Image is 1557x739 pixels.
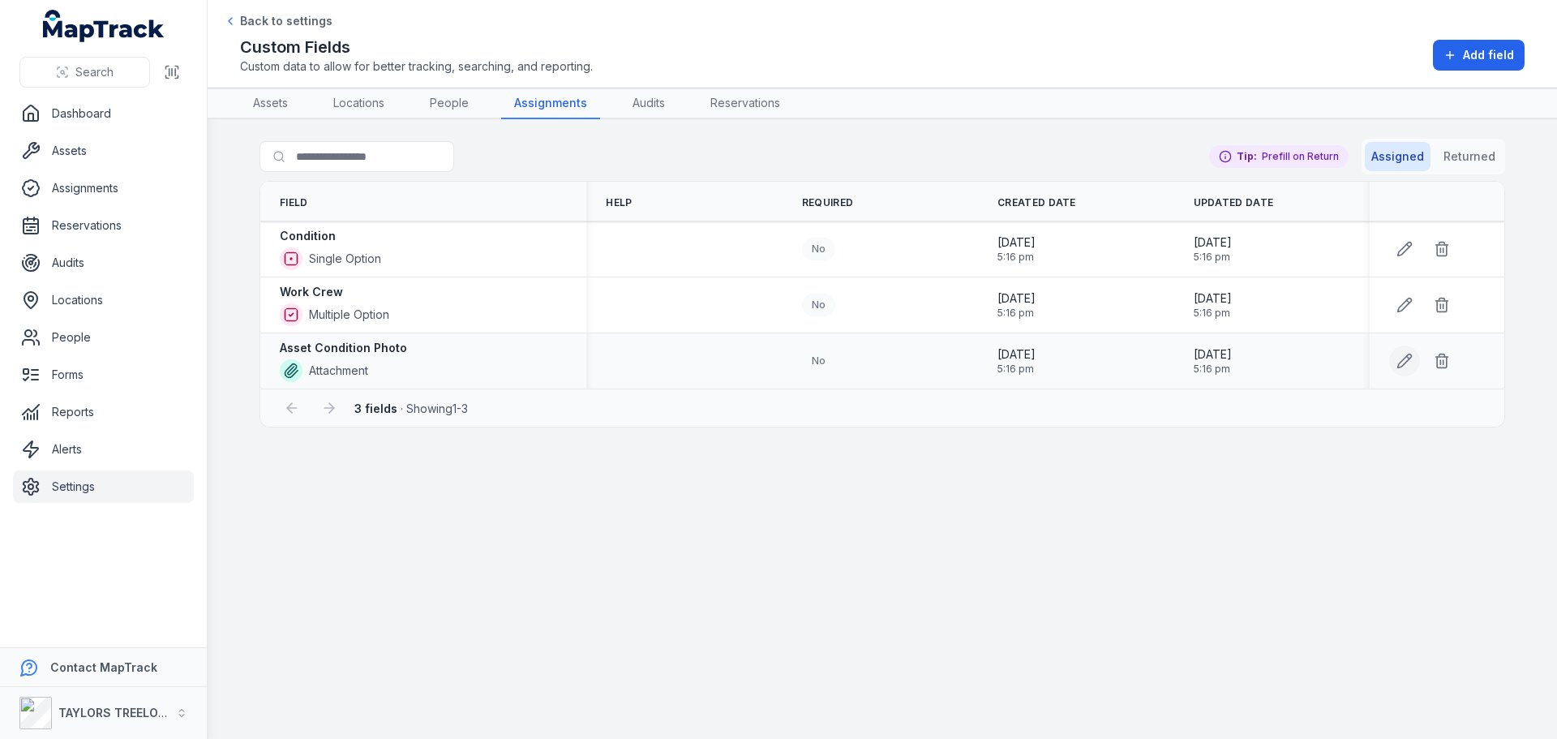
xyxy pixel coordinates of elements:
a: Reports [13,396,194,428]
a: Alerts [13,433,194,466]
a: Assets [13,135,194,167]
span: [DATE] [997,234,1036,251]
span: [DATE] [1194,346,1232,363]
span: 5:16 pm [997,363,1036,376]
span: 5:16 pm [1194,251,1232,264]
time: 03/06/2025, 5:16:59 pm [1194,234,1232,264]
strong: 3 fields [354,402,397,415]
span: [DATE] [997,290,1036,307]
a: Assets [240,88,301,119]
span: Help [606,196,632,209]
strong: Contact MapTrack [50,660,157,674]
span: 5:16 pm [997,307,1036,320]
span: Search [75,64,114,80]
span: Back to settings [240,13,332,29]
strong: Condition [280,228,336,244]
a: Settings [13,470,194,503]
strong: Asset Condition Photo [280,340,407,356]
time: 03/06/2025, 5:16:59 pm [997,290,1036,320]
button: Search [19,57,150,88]
a: Audits [13,247,194,279]
a: People [13,321,194,354]
span: Required [802,196,853,209]
div: Prefill on Return [1209,145,1349,168]
span: 5:16 pm [1194,307,1232,320]
time: 03/06/2025, 5:16:59 pm [997,346,1036,376]
span: Field [280,196,308,209]
div: No [802,294,835,316]
span: [DATE] [1194,290,1232,307]
h2: Custom Fields [240,36,593,58]
span: 5:16 pm [997,251,1036,264]
button: Add field [1433,40,1525,71]
span: [DATE] [997,346,1036,363]
a: Locations [320,88,397,119]
a: Dashboard [13,97,194,130]
div: No [802,350,835,372]
span: Add field [1463,47,1514,63]
a: Reservations [697,88,793,119]
span: Attachment [309,363,368,379]
time: 03/06/2025, 5:16:59 pm [1194,290,1232,320]
a: Assignments [13,172,194,204]
strong: TAYLORS TREELOPPING [58,706,194,720]
time: 03/06/2025, 5:16:59 pm [997,234,1036,264]
a: Forms [13,359,194,391]
a: MapTrack [43,10,165,42]
strong: Work Crew [280,284,343,300]
a: Assignments [501,88,600,119]
span: Multiple Option [309,307,389,323]
a: People [417,88,482,119]
span: Single Option [309,251,381,267]
a: Locations [13,284,194,316]
span: Updated Date [1194,196,1274,209]
button: Assigned [1365,142,1430,171]
a: Reservations [13,209,194,242]
span: · Showing 1 - 3 [354,402,468,415]
a: Audits [620,88,678,119]
button: Returned [1437,142,1502,171]
span: Custom data to allow for better tracking, searching, and reporting. [240,58,593,75]
span: 5:16 pm [1194,363,1232,376]
span: Created Date [997,196,1076,209]
div: No [802,238,835,260]
span: [DATE] [1194,234,1232,251]
a: Back to settings [224,13,332,29]
time: 03/06/2025, 5:16:59 pm [1194,346,1232,376]
strong: Tip: [1237,150,1257,163]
